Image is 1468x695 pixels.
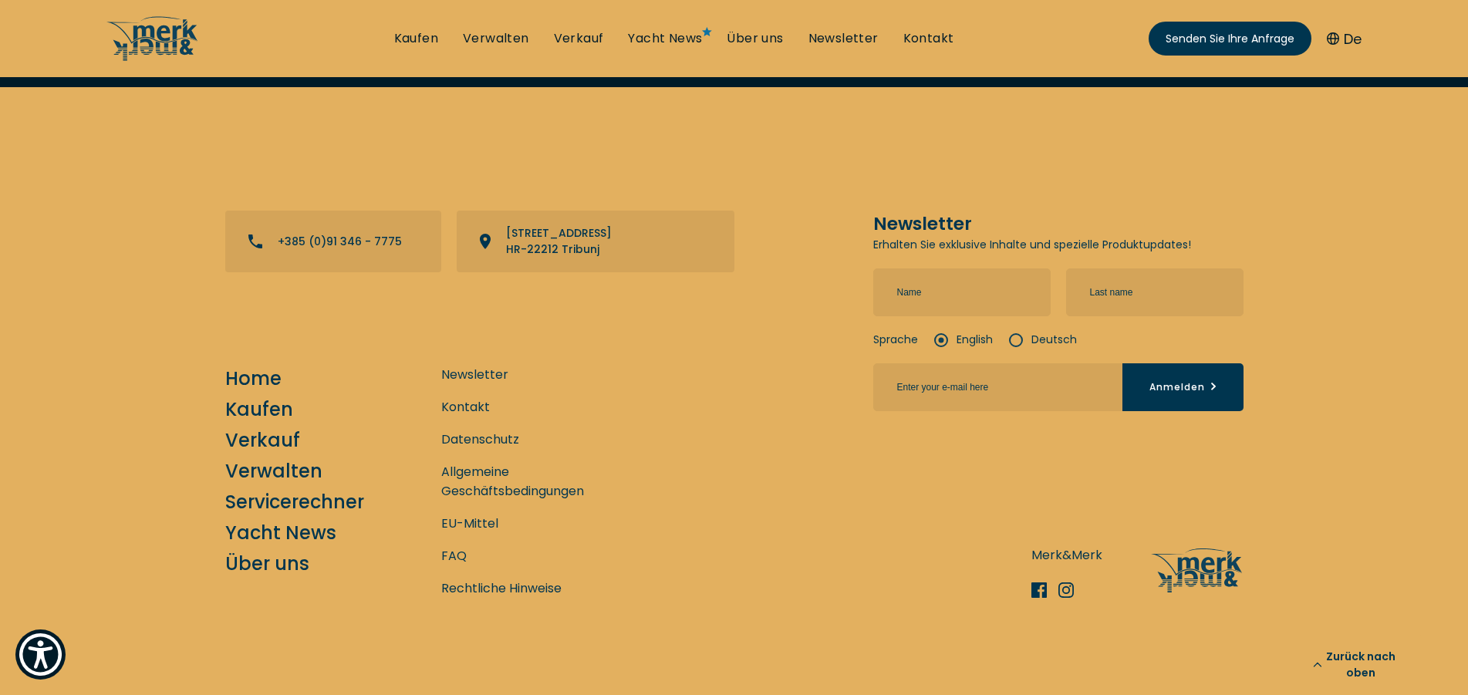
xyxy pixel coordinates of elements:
[1066,268,1244,316] input: Name
[225,519,336,546] a: Yacht News
[873,237,1244,253] p: Erhalten Sie exklusive Inhalte und spezielle Produktupdates!
[225,488,364,515] a: Servicerechner
[628,30,702,47] a: Yacht News
[1008,332,1077,348] label: Deutsch
[873,332,918,348] strong: Sprache
[1122,363,1244,411] button: Anmelden
[225,457,322,484] a: Verwalten
[808,30,879,47] a: Newsletter
[225,550,309,577] a: Über uns
[225,427,300,454] a: Verkauf
[441,514,498,533] a: EU-Mittel
[106,49,199,66] a: /
[554,30,604,47] a: Verkauf
[1327,29,1362,49] button: De
[441,546,467,565] a: FAQ
[1149,22,1311,56] a: Senden Sie Ihre Anfrage
[933,332,993,348] label: English
[394,30,438,47] a: Kaufen
[441,579,562,598] a: Rechtliche Hinweise
[441,397,490,417] a: Kontakt
[441,365,508,384] a: Newsletter
[457,211,734,272] a: Anfahrt auf der Karte anzeigen - öffnet sich in neuem Tab
[15,629,66,680] button: Show Accessibility Preferences
[903,30,954,47] a: Kontakt
[727,30,783,47] a: Über uns
[225,396,293,423] a: Kaufen
[1031,545,1132,565] p: Merk&Merk
[278,234,402,250] p: +385 (0)91 346 - 7775
[873,268,1051,316] input: Name
[441,430,519,449] a: Datenschutz
[1058,582,1085,598] a: Instagram
[873,211,1244,237] h5: Newsletter
[1290,635,1422,695] button: Zurück nach oben
[441,462,596,501] a: Allgemeine Geschäftsbedingungen
[1151,579,1244,597] a: /
[873,363,1122,411] input: Anmelden
[1031,582,1058,598] a: Facebook
[1166,31,1294,47] span: Senden Sie Ihre Anfrage
[225,365,282,392] a: Home
[463,30,529,47] a: Verwalten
